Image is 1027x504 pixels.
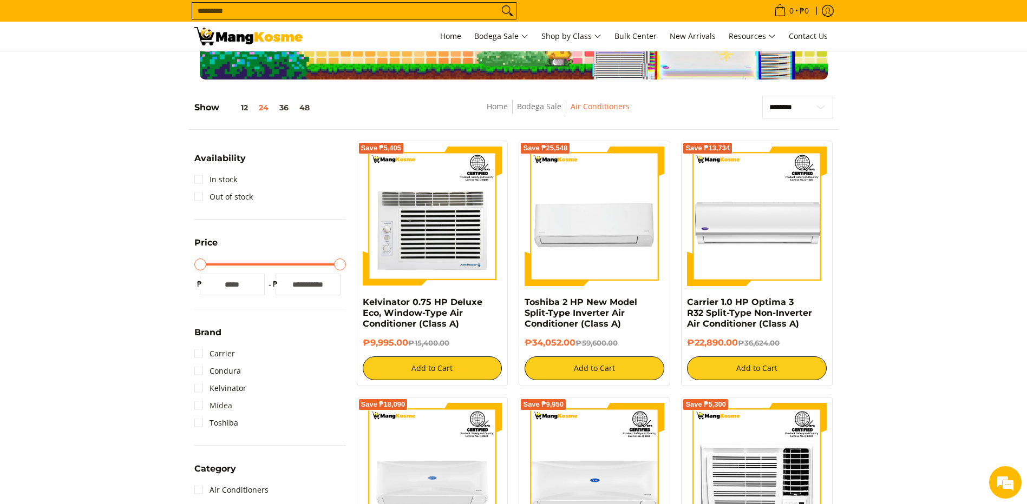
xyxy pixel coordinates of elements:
h5: Show [194,102,315,113]
summary: Open [194,238,218,255]
del: ₱15,400.00 [408,339,449,347]
button: Add to Cart [525,356,664,380]
span: New Arrivals [670,31,716,41]
button: 12 [219,103,253,112]
h6: ₱22,890.00 [687,337,827,348]
a: Bulk Center [609,22,662,51]
span: Availability [194,154,246,163]
a: Shop by Class [536,22,607,51]
h6: ₱34,052.00 [525,337,664,348]
span: 0 [788,7,795,15]
a: Carrier 1.0 HP Optima 3 R32 Split-Type Non-Inverter Air Conditioner (Class A) [687,297,812,329]
span: Brand [194,328,221,337]
img: Toshiba 2 HP New Model Split-Type Inverter Air Conditioner (Class A) [525,147,664,286]
a: Bodega Sale [517,101,561,111]
span: Bodega Sale [474,30,528,43]
span: Save ₱25,548 [523,145,567,151]
img: Bodega Sale Aircon l Mang Kosme: Home Appliances Warehouse Sale [194,27,303,45]
nav: Breadcrumbs [410,100,705,124]
button: 24 [253,103,274,112]
summary: Open [194,328,221,345]
a: In stock [194,171,237,188]
summary: Open [194,465,236,481]
span: Save ₱9,950 [523,401,564,408]
span: Save ₱5,300 [685,401,726,408]
a: Air Conditioners [571,101,630,111]
nav: Main Menu [313,22,833,51]
a: Contact Us [783,22,833,51]
a: Air Conditioners [194,481,269,499]
button: Add to Cart [363,356,502,380]
del: ₱36,624.00 [738,339,780,347]
span: Resources [729,30,776,43]
button: Search [499,3,516,19]
img: Carrier 1.0 HP Optima 3 R32 Split-Type Non-Inverter Air Conditioner (Class A) [687,147,827,286]
a: Midea [194,397,232,414]
h6: ₱9,995.00 [363,337,502,348]
button: 36 [274,103,294,112]
a: New Arrivals [664,22,721,51]
span: ₱ [270,278,281,289]
span: • [771,5,812,17]
del: ₱59,600.00 [575,339,618,347]
span: Save ₱13,734 [685,145,730,151]
span: ₱0 [798,7,810,15]
a: Bodega Sale [469,22,534,51]
a: Kelvinator 0.75 HP Deluxe Eco, Window-Type Air Conditioner (Class A) [363,297,482,329]
a: Toshiba 2 HP New Model Split-Type Inverter Air Conditioner (Class A) [525,297,637,329]
a: Kelvinator [194,380,246,397]
summary: Open [194,154,246,171]
span: Save ₱5,405 [361,145,402,151]
a: Resources [723,22,781,51]
span: Contact Us [789,31,828,41]
span: Save ₱18,090 [361,401,405,408]
span: ₱ [194,278,205,289]
a: Condura [194,362,241,380]
span: Bulk Center [614,31,657,41]
span: Home [440,31,461,41]
a: Home [435,22,467,51]
a: Toshiba [194,414,238,432]
a: Carrier [194,345,235,362]
a: Out of stock [194,188,253,205]
span: Price [194,238,218,247]
a: Home [487,101,508,111]
button: 48 [294,103,315,112]
img: Kelvinator 0.75 HP Deluxe Eco, Window-Type Air Conditioner (Class A) [363,147,502,286]
button: Add to Cart [687,356,827,380]
span: Shop by Class [541,30,601,43]
span: Category [194,465,236,473]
